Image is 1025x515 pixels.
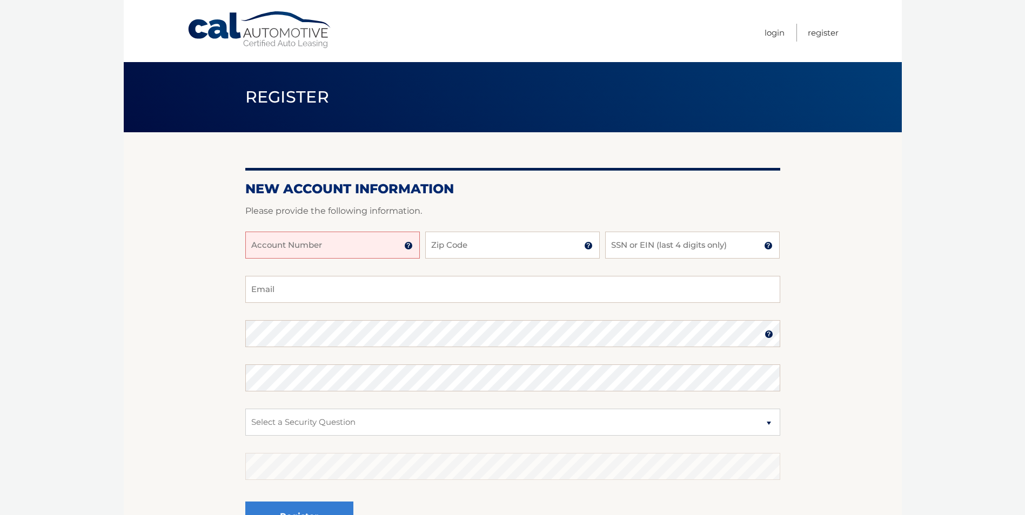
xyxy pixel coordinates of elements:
[187,11,333,49] a: Cal Automotive
[245,276,780,303] input: Email
[404,241,413,250] img: tooltip.svg
[584,241,593,250] img: tooltip.svg
[245,204,780,219] p: Please provide the following information.
[765,330,773,338] img: tooltip.svg
[245,232,420,259] input: Account Number
[425,232,600,259] input: Zip Code
[764,241,773,250] img: tooltip.svg
[808,24,839,42] a: Register
[245,181,780,197] h2: New Account Information
[605,232,780,259] input: SSN or EIN (last 4 digits only)
[765,24,785,42] a: Login
[245,87,330,107] span: Register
